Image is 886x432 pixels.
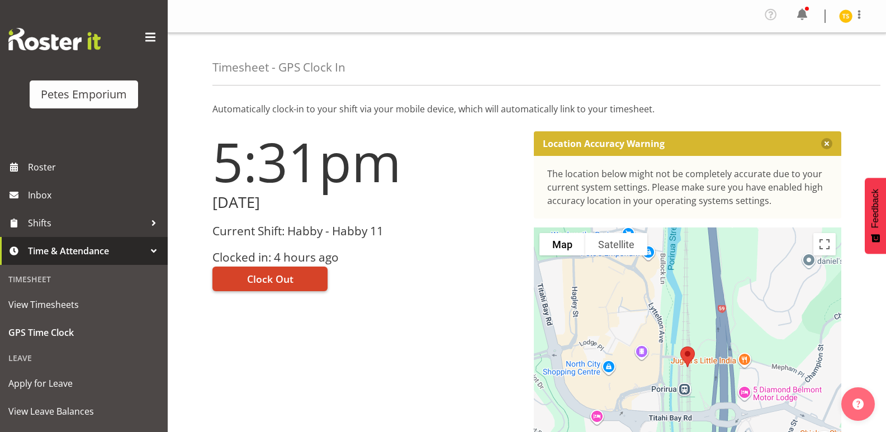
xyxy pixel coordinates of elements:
button: Toggle fullscreen view [813,233,836,255]
span: Roster [28,159,162,175]
div: The location below might not be completely accurate due to your current system settings. Please m... [547,167,828,207]
span: Shifts [28,215,145,231]
button: Show satellite imagery [585,233,647,255]
img: tamara-straker11292.jpg [839,10,852,23]
span: Feedback [870,189,880,228]
h4: Timesheet - GPS Clock In [212,61,345,74]
a: View Timesheets [3,291,165,319]
h3: Current Shift: Habby - Habby 11 [212,225,520,238]
h1: 5:31pm [212,131,520,192]
div: Petes Emporium [41,86,127,103]
button: Show street map [539,233,585,255]
p: Automatically clock-in to your shift via your mobile device, which will automatically link to you... [212,102,841,116]
div: Timesheet [3,268,165,291]
span: Apply for Leave [8,375,159,392]
a: View Leave Balances [3,397,165,425]
span: Inbox [28,187,162,203]
button: Clock Out [212,267,328,291]
span: Clock Out [247,272,293,286]
a: Apply for Leave [3,369,165,397]
h2: [DATE] [212,194,520,211]
img: help-xxl-2.png [852,398,864,410]
div: Leave [3,346,165,369]
span: Time & Attendance [28,243,145,259]
span: View Timesheets [8,296,159,313]
p: Location Accuracy Warning [543,138,665,149]
button: Close message [821,138,832,149]
a: GPS Time Clock [3,319,165,346]
span: GPS Time Clock [8,324,159,341]
img: Rosterit website logo [8,28,101,50]
button: Feedback - Show survey [865,178,886,254]
h3: Clocked in: 4 hours ago [212,251,520,264]
span: View Leave Balances [8,403,159,420]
